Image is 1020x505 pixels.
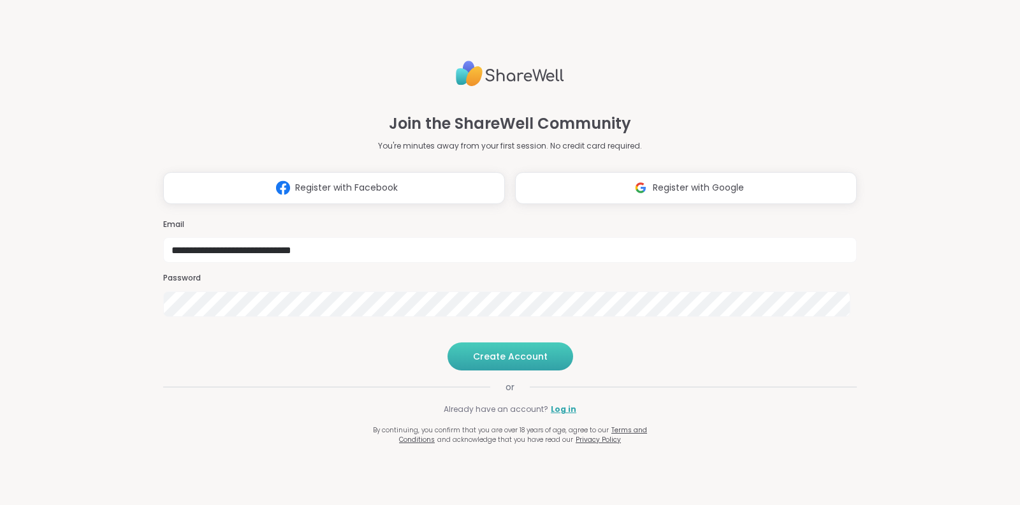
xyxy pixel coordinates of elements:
[437,435,573,444] span: and acknowledge that you have read our
[378,140,642,152] p: You're minutes away from your first session. No credit card required.
[271,176,295,200] img: ShareWell Logomark
[444,404,548,415] span: Already have an account?
[163,273,857,284] h3: Password
[399,425,647,444] a: Terms and Conditions
[295,181,398,194] span: Register with Facebook
[551,404,576,415] a: Log in
[389,112,631,135] h1: Join the ShareWell Community
[473,350,548,363] span: Create Account
[163,219,857,230] h3: Email
[629,176,653,200] img: ShareWell Logomark
[515,172,857,204] button: Register with Google
[576,435,621,444] a: Privacy Policy
[456,55,564,92] img: ShareWell Logo
[448,342,573,370] button: Create Account
[490,381,530,393] span: or
[653,181,744,194] span: Register with Google
[163,172,505,204] button: Register with Facebook
[373,425,609,435] span: By continuing, you confirm that you are over 18 years of age, agree to our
